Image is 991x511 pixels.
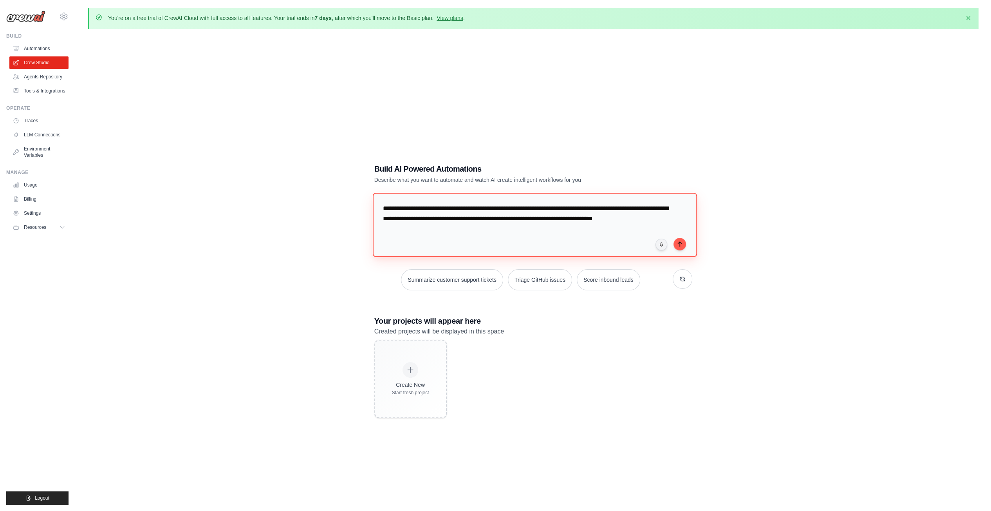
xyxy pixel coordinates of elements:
button: Score inbound leads [577,269,640,290]
a: Usage [9,179,69,191]
a: Settings [9,207,69,219]
button: Logout [6,491,69,505]
p: Describe what you want to automate and watch AI create intelligent workflows for you [374,176,637,184]
a: Crew Studio [9,56,69,69]
a: Billing [9,193,69,205]
a: Tools & Integrations [9,85,69,97]
h1: Build AI Powered Automations [374,163,637,174]
button: Triage GitHub issues [508,269,572,290]
p: Created projects will be displayed in this space [374,326,692,337]
div: Operate [6,105,69,111]
span: Logout [35,495,49,501]
a: Environment Variables [9,143,69,161]
span: Resources [24,224,46,230]
a: Traces [9,114,69,127]
a: LLM Connections [9,129,69,141]
button: Resources [9,221,69,234]
a: Agents Repository [9,71,69,83]
a: Automations [9,42,69,55]
button: Click to speak your automation idea [655,239,667,250]
div: Manage [6,169,69,176]
a: View plans [437,15,463,21]
div: Create New [392,381,429,389]
div: Build [6,33,69,39]
button: Get new suggestions [673,269,692,289]
h3: Your projects will appear here [374,315,692,326]
button: Summarize customer support tickets [401,269,503,290]
strong: 7 days [314,15,332,21]
p: You're on a free trial of CrewAI Cloud with full access to all features. Your trial ends in , aft... [108,14,465,22]
img: Logo [6,11,45,22]
div: Start fresh project [392,390,429,396]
